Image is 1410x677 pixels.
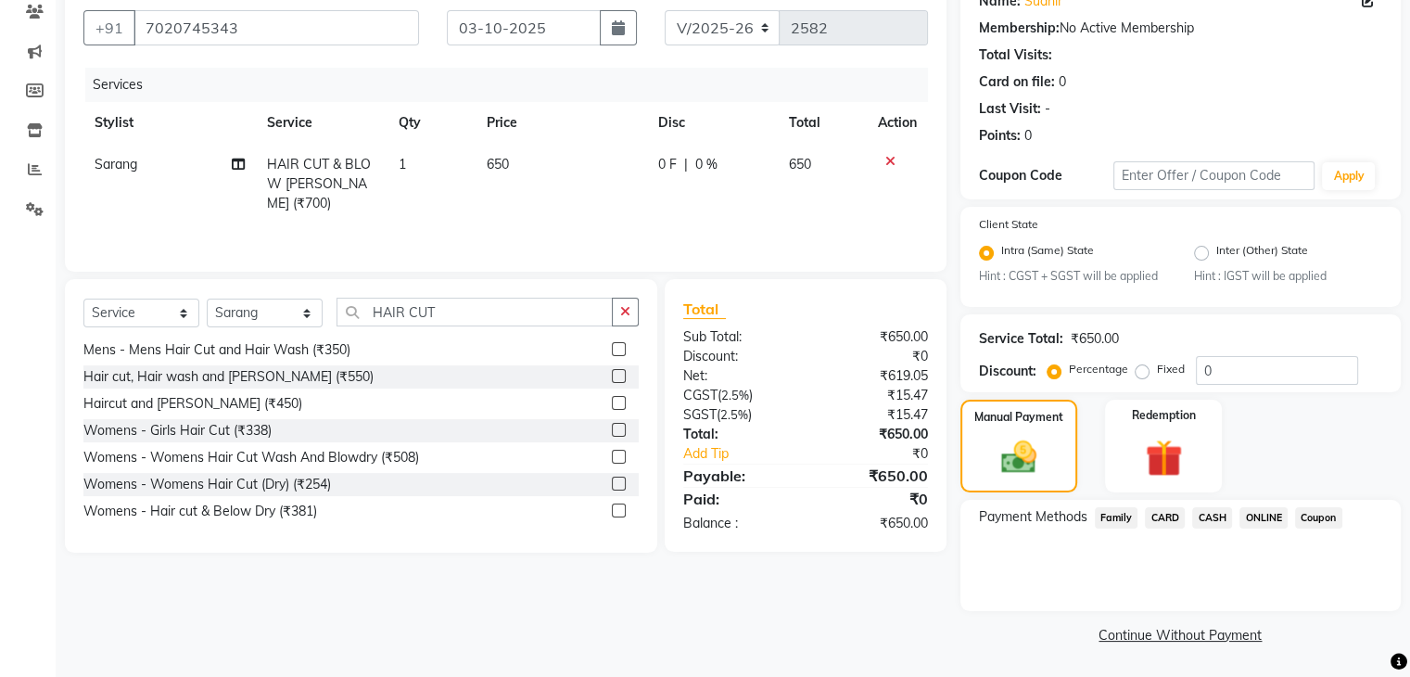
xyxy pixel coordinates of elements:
th: Qty [387,102,476,144]
span: 2.5% [720,407,748,422]
label: Redemption [1132,407,1196,424]
div: Haircut and [PERSON_NAME] (₹450) [83,394,302,414]
div: Sub Total: [669,327,806,347]
div: Membership: [979,19,1060,38]
div: ₹650.00 [806,327,942,347]
div: ( ) [669,386,806,405]
small: Hint : IGST will be applied [1194,268,1382,285]
label: Fixed [1157,361,1185,377]
span: | [684,155,688,174]
div: Net: [669,366,806,386]
div: ( ) [669,405,806,425]
div: Services [85,68,942,102]
div: - [1045,99,1050,119]
span: ONLINE [1239,507,1288,529]
a: Add Tip [669,444,828,464]
img: _cash.svg [990,437,1048,478]
div: ₹0 [806,347,942,366]
span: SGST [683,406,717,423]
div: ₹15.47 [806,405,942,425]
span: Coupon [1295,507,1342,529]
span: Family [1095,507,1138,529]
div: Mens - Mens Hair Cut and Hair Wash (₹350) [83,340,350,360]
label: Inter (Other) State [1216,242,1308,264]
span: 0 % [695,155,718,174]
div: Womens - Womens Hair Cut (Dry) (₹254) [83,475,331,494]
th: Disc [647,102,778,144]
button: +91 [83,10,135,45]
div: 0 [1024,126,1032,146]
div: Womens - Womens Hair Cut Wash And Blowdry (₹508) [83,448,419,467]
div: Balance : [669,514,806,533]
div: ₹15.47 [806,386,942,405]
input: Enter Offer / Coupon Code [1113,161,1315,190]
input: Search by Name/Mobile/Email/Code [133,10,419,45]
div: ₹0 [828,444,941,464]
th: Stylist [83,102,256,144]
div: Last Visit: [979,99,1041,119]
label: Percentage [1069,361,1128,377]
span: 2.5% [721,388,749,402]
div: Total: [669,425,806,444]
div: ₹650.00 [806,514,942,533]
div: Discount: [669,347,806,366]
div: ₹650.00 [1071,329,1119,349]
label: Manual Payment [974,409,1063,426]
div: Womens - Hair cut & Below Dry (₹381) [83,502,317,521]
div: Total Visits: [979,45,1052,65]
div: Service Total: [979,329,1063,349]
div: 0 [1059,72,1066,92]
div: Hair cut, Hair wash and [PERSON_NAME] (₹550) [83,367,374,387]
span: CASH [1192,507,1232,529]
th: Total [778,102,867,144]
input: Search or Scan [337,298,613,326]
div: ₹0 [806,488,942,510]
a: Continue Without Payment [964,626,1397,645]
button: Apply [1322,162,1375,190]
div: No Active Membership [979,19,1382,38]
span: CARD [1145,507,1185,529]
div: ₹619.05 [806,366,942,386]
span: CGST [683,387,718,403]
span: Payment Methods [979,507,1087,527]
img: _gift.svg [1134,435,1194,481]
span: Sarang [95,156,137,172]
th: Action [867,102,928,144]
div: ₹650.00 [806,425,942,444]
label: Intra (Same) State [1001,242,1094,264]
span: HAIR CUT & BLOW [PERSON_NAME] (₹700) [267,156,371,211]
span: Total [683,300,726,319]
span: 1 [399,156,406,172]
div: Paid: [669,488,806,510]
div: Points: [979,126,1021,146]
div: ₹650.00 [806,465,942,487]
div: Payable: [669,465,806,487]
span: 0 F [658,155,677,174]
th: Service [256,102,387,144]
div: Coupon Code [979,166,1113,185]
span: 650 [789,156,811,172]
label: Client State [979,216,1038,233]
span: 650 [487,156,509,172]
th: Price [476,102,647,144]
div: Discount: [979,362,1036,381]
div: Card on file: [979,72,1055,92]
div: Womens - Girls Hair Cut (₹338) [83,421,272,441]
small: Hint : CGST + SGST will be applied [979,268,1167,285]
